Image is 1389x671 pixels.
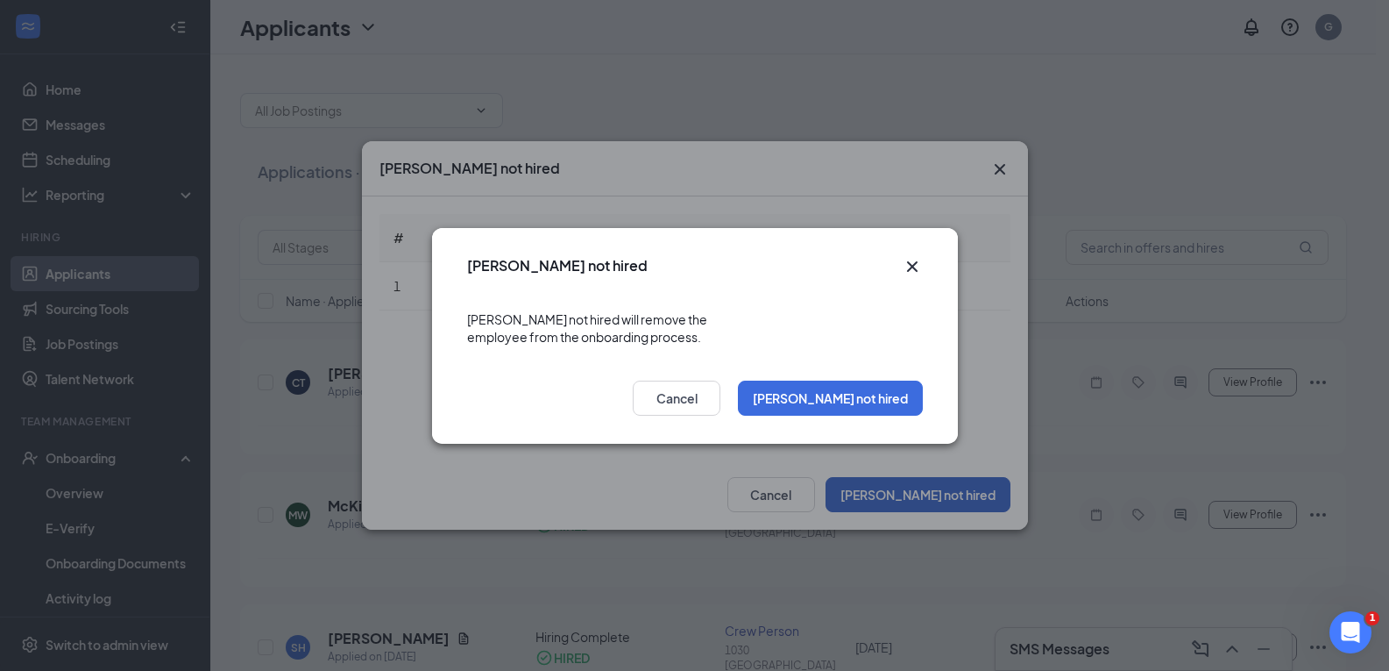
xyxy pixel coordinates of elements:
[633,381,720,416] button: Cancel
[467,293,923,363] div: [PERSON_NAME] not hired will remove the employee from the onboarding process.
[1329,611,1371,653] iframe: Intercom live chat
[902,256,923,277] button: Close
[467,256,648,275] h3: [PERSON_NAME] not hired
[738,381,923,416] button: [PERSON_NAME] not hired
[1365,611,1379,625] span: 1
[902,256,923,277] svg: Cross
